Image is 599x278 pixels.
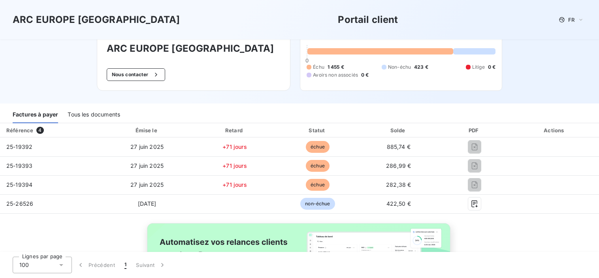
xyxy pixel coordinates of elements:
span: 25-19393 [6,162,32,169]
span: 4 [36,127,43,134]
span: 25-26526 [6,200,33,207]
h3: ARC EUROPE [GEOGRAPHIC_DATA] [107,41,281,56]
span: +71 jours [222,143,247,150]
div: Référence [6,127,33,133]
span: 885,74 € [387,143,411,150]
span: 25-19392 [6,143,32,150]
div: Émise le [103,126,191,134]
span: non-échue [300,198,335,210]
span: +71 jours [222,162,247,169]
div: Solde [360,126,437,134]
span: 423 € [414,64,428,71]
span: FR [568,17,575,23]
span: [DATE] [138,200,156,207]
span: 0 € [361,71,369,79]
span: 282,38 € [386,181,411,188]
span: +71 jours [222,181,247,188]
button: Suivant [131,257,171,273]
span: 286,99 € [386,162,411,169]
button: 1 [120,257,131,273]
span: échue [306,141,330,153]
span: Non-échu [388,64,411,71]
span: 27 juin 2025 [130,162,164,169]
div: Tous les documents [68,107,120,123]
div: Actions [512,126,597,134]
span: 0 [305,57,309,64]
span: 1 [124,261,126,269]
button: Précédent [72,257,120,273]
span: 0 € [488,64,495,71]
span: 27 juin 2025 [130,181,164,188]
h3: ARC EUROPE [GEOGRAPHIC_DATA] [13,13,180,27]
span: 1 455 € [328,64,344,71]
span: 25-19394 [6,181,32,188]
div: Factures à payer [13,107,58,123]
div: Retard [194,126,275,134]
span: échue [306,179,330,191]
span: échue [306,160,330,172]
span: 100 [19,261,29,269]
span: Échu [313,64,324,71]
button: Nous contacter [107,68,165,81]
span: Avoirs non associés [313,71,358,79]
h3: Portail client [338,13,398,27]
span: 422,50 € [386,200,411,207]
div: PDF [440,126,509,134]
div: Statut [278,126,357,134]
span: 27 juin 2025 [130,143,164,150]
span: Litige [472,64,485,71]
